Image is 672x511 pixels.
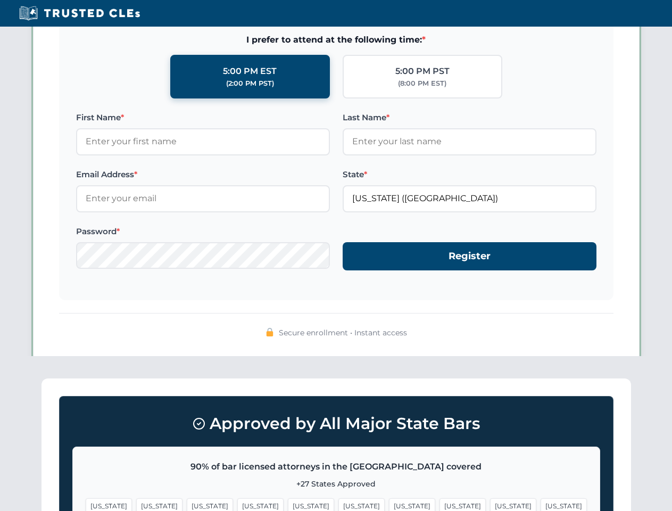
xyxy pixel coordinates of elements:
[76,33,596,47] span: I prefer to attend at the following time:
[86,478,587,490] p: +27 States Approved
[343,185,596,212] input: Florida (FL)
[223,64,277,78] div: 5:00 PM EST
[398,78,446,89] div: (8:00 PM EST)
[226,78,274,89] div: (2:00 PM PST)
[76,168,330,181] label: Email Address
[279,327,407,339] span: Secure enrollment • Instant access
[395,64,450,78] div: 5:00 PM PST
[76,128,330,155] input: Enter your first name
[72,409,600,438] h3: Approved by All Major State Bars
[76,185,330,212] input: Enter your email
[76,111,330,124] label: First Name
[86,460,587,474] p: 90% of bar licensed attorneys in the [GEOGRAPHIC_DATA] covered
[266,328,274,336] img: 🔒
[343,168,596,181] label: State
[16,5,143,21] img: Trusted CLEs
[343,111,596,124] label: Last Name
[343,242,596,270] button: Register
[343,128,596,155] input: Enter your last name
[76,225,330,238] label: Password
